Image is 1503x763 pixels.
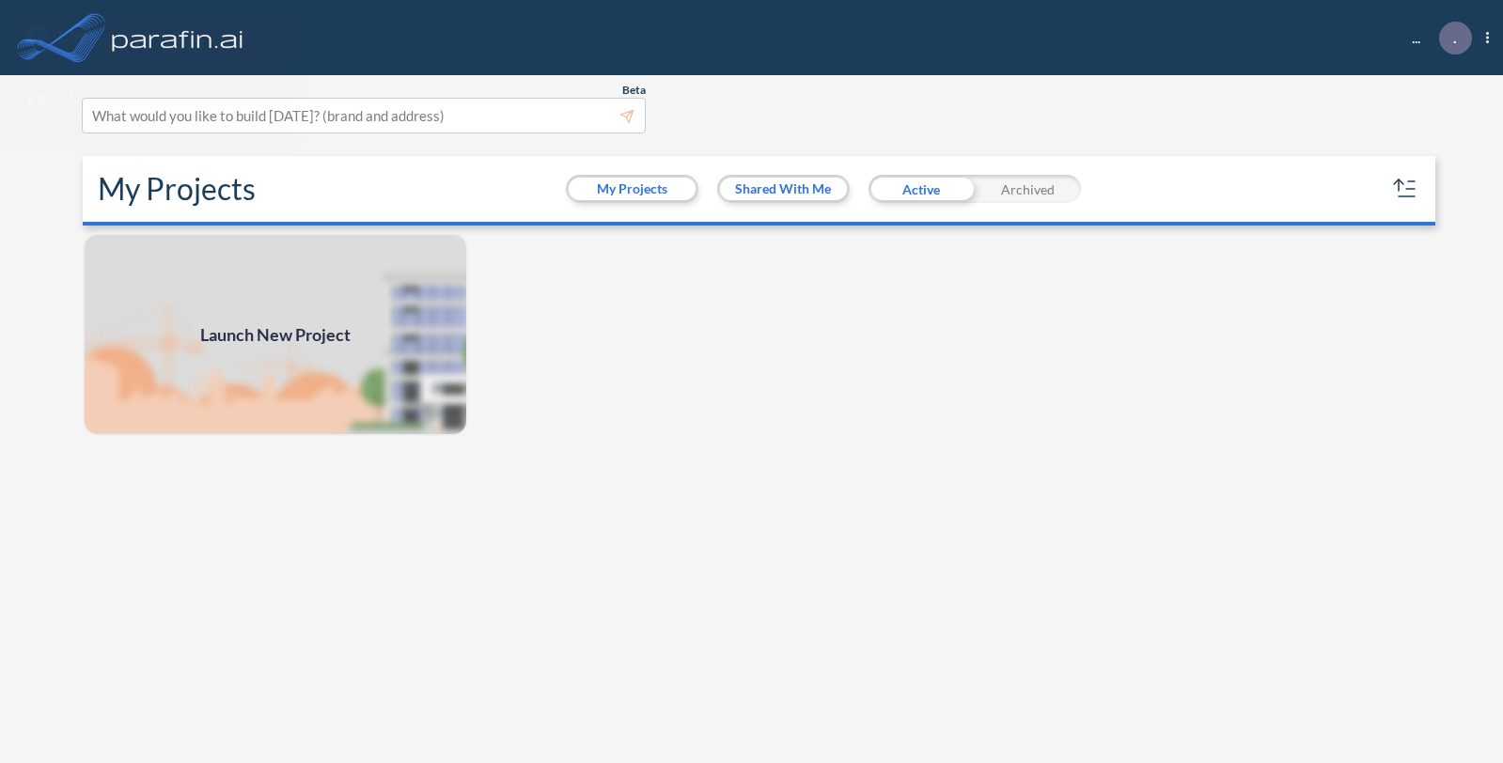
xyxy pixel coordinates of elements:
button: My Projects [569,178,696,200]
img: add [83,233,468,436]
span: Launch New Project [200,322,351,348]
div: Archived [975,175,1081,203]
a: Launch New Project [83,233,468,436]
div: Active [869,175,975,203]
p: . [1453,29,1457,46]
div: ... [1384,22,1489,54]
button: sort [1390,174,1420,204]
button: Shared With Me [720,178,847,200]
span: Beta [622,83,646,98]
h2: My Projects [98,171,256,207]
div: Wrong refresh token! [58,104,279,127]
div: Error [58,82,279,104]
div: Error [58,25,279,48]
